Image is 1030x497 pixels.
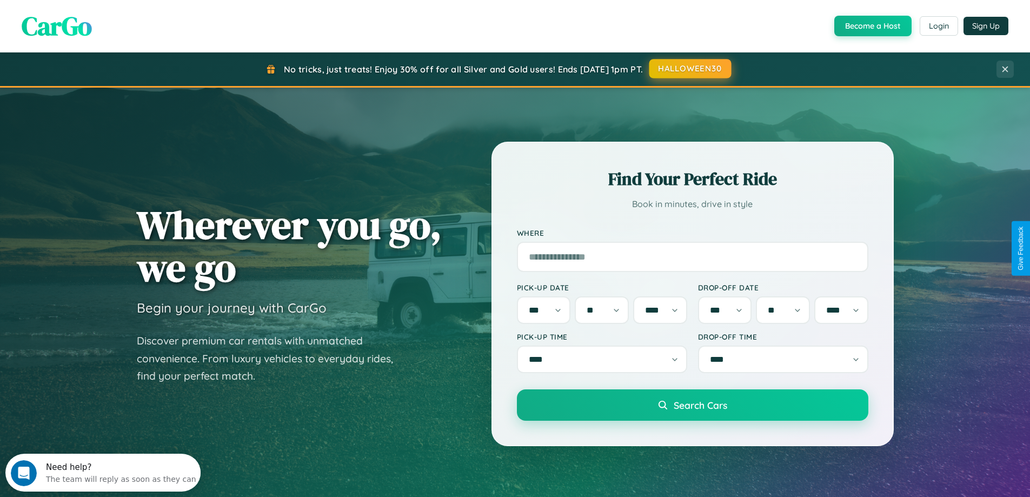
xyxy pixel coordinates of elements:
[920,16,958,36] button: Login
[834,16,912,36] button: Become a Host
[137,332,407,385] p: Discover premium car rentals with unmatched convenience. From luxury vehicles to everyday rides, ...
[698,332,868,341] label: Drop-off Time
[11,460,37,486] iframe: Intercom live chat
[1017,227,1025,270] div: Give Feedback
[41,18,191,29] div: The team will reply as soon as they can
[5,454,201,492] iframe: Intercom live chat discovery launcher
[22,8,92,44] span: CarGo
[517,167,868,191] h2: Find Your Perfect Ride
[517,389,868,421] button: Search Cars
[137,300,327,316] h3: Begin your journey with CarGo
[517,283,687,292] label: Pick-up Date
[517,196,868,212] p: Book in minutes, drive in style
[674,399,727,411] span: Search Cars
[41,9,191,18] div: Need help?
[284,64,643,75] span: No tricks, just treats! Enjoy 30% off for all Silver and Gold users! Ends [DATE] 1pm PT.
[963,17,1008,35] button: Sign Up
[517,228,868,237] label: Where
[4,4,201,34] div: Open Intercom Messenger
[698,283,868,292] label: Drop-off Date
[517,332,687,341] label: Pick-up Time
[649,59,732,78] button: HALLOWEEN30
[137,203,442,289] h1: Wherever you go, we go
